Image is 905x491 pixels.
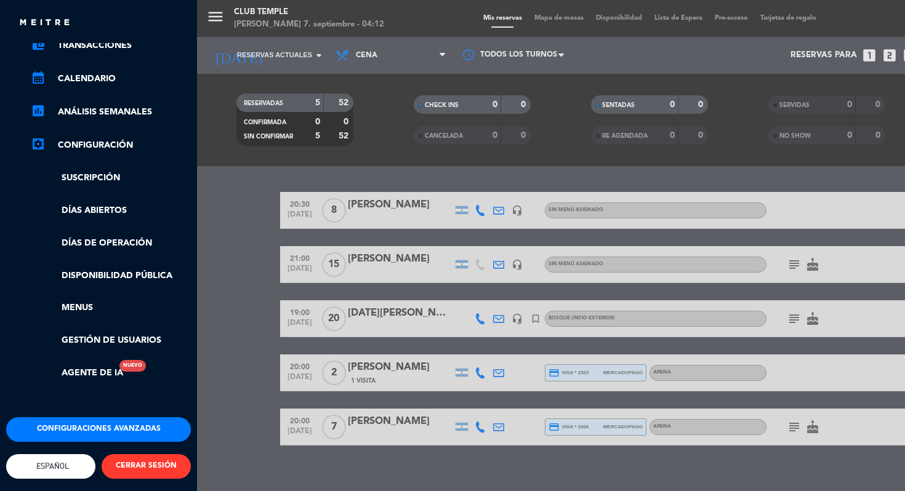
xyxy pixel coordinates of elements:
a: Días de Operación [31,236,191,250]
a: Suscripción [31,171,191,185]
i: settings_applications [31,137,46,151]
button: Configuraciones avanzadas [6,417,191,442]
a: assessmentANÁLISIS SEMANALES [31,105,191,119]
a: Gestión de usuarios [31,333,191,348]
i: account_balance_wallet [31,37,46,52]
i: calendar_month [31,70,46,85]
a: Configuración [31,138,191,153]
a: calendar_monthCalendario [31,71,191,86]
div: Nuevo [119,360,146,372]
a: Menus [31,301,191,315]
button: CERRAR SESIÓN [102,454,191,479]
a: Días abiertos [31,204,191,218]
a: account_balance_walletTransacciones [31,38,191,53]
i: assessment [31,103,46,118]
span: Español [33,461,69,471]
a: Disponibilidad pública [31,269,191,283]
img: MEITRE [18,18,71,28]
a: Agente de IANuevo [31,366,123,380]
